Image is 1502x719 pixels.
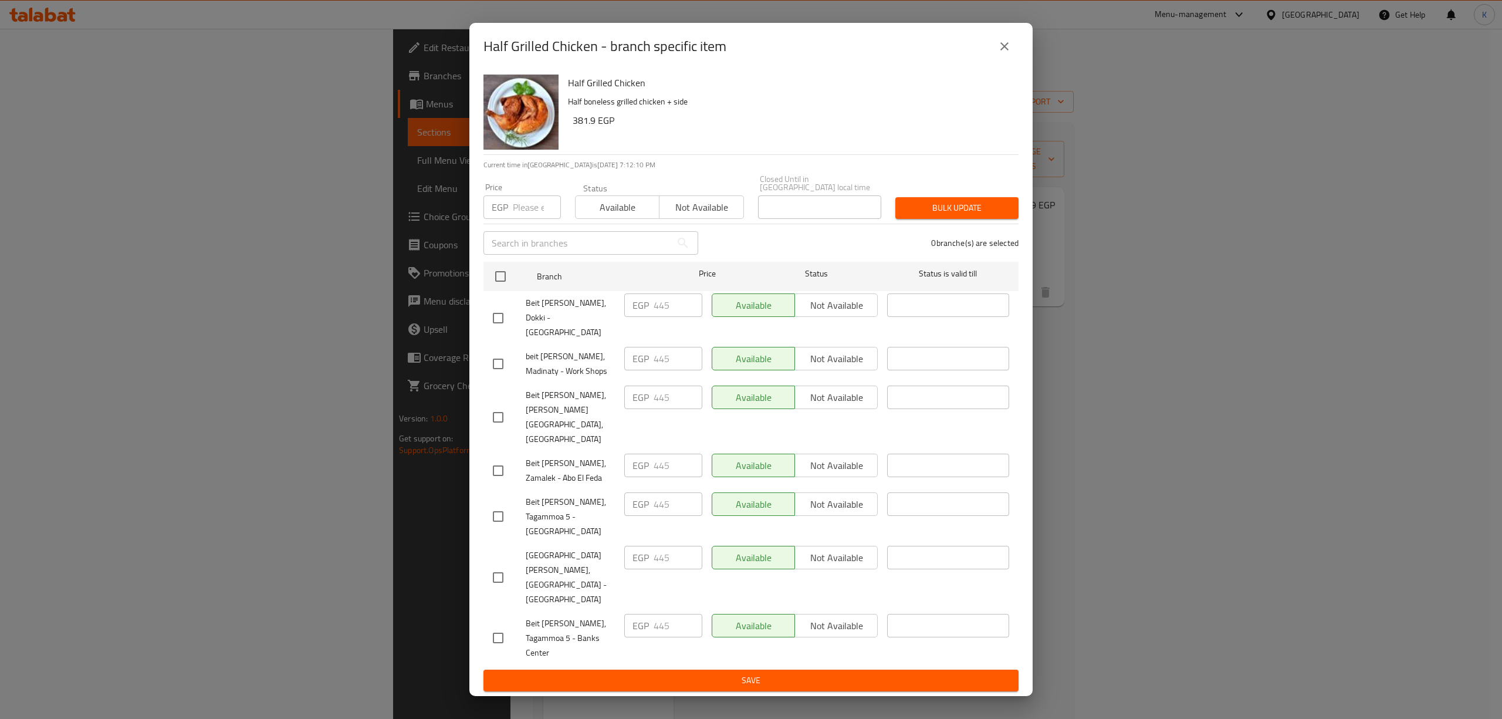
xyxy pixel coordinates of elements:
p: 0 branche(s) are selected [931,237,1019,249]
input: Please enter price [654,546,702,569]
input: Search in branches [483,231,671,255]
input: Please enter price [513,195,561,219]
span: Status is valid till [887,266,1009,281]
p: EGP [632,551,649,565]
button: Save [483,670,1019,691]
p: EGP [632,390,649,404]
span: beit [PERSON_NAME], Madinaty - Work Shops [526,349,615,379]
span: Branch [537,269,659,284]
input: Please enter price [654,293,702,317]
span: Status [756,266,878,281]
input: Please enter price [654,492,702,516]
span: Price [668,266,746,281]
h6: 381.9 EGP [573,112,1009,129]
p: EGP [632,619,649,633]
h2: Half Grilled Chicken - branch specific item [483,37,726,56]
span: Beit [PERSON_NAME], Zamalek - Abo El Feda [526,456,615,485]
p: EGP [632,298,649,312]
input: Please enter price [654,386,702,409]
p: EGP [632,458,649,472]
span: Available [580,199,655,216]
p: EGP [632,352,649,366]
p: Current time in [GEOGRAPHIC_DATA] is [DATE] 7:12:10 PM [483,160,1019,170]
button: Available [575,195,659,219]
img: Half Grilled Chicken [483,75,559,150]
span: [GEOGRAPHIC_DATA][PERSON_NAME], [GEOGRAPHIC_DATA] - [GEOGRAPHIC_DATA] [526,548,615,607]
button: close [990,32,1019,60]
p: EGP [632,497,649,511]
button: Bulk update [895,197,1019,219]
input: Please enter price [654,454,702,477]
span: Save [493,673,1009,688]
span: Beit [PERSON_NAME], [PERSON_NAME][GEOGRAPHIC_DATA], [GEOGRAPHIC_DATA] [526,388,615,447]
span: Beit [PERSON_NAME], Tagammoa 5 - [GEOGRAPHIC_DATA] [526,495,615,539]
h6: Half Grilled Chicken [568,75,1009,91]
span: Beit [PERSON_NAME], Dokki - [GEOGRAPHIC_DATA] [526,296,615,340]
span: Not available [664,199,739,216]
span: Bulk update [905,201,1009,215]
p: Half boneless grilled chicken + side [568,94,1009,109]
input: Please enter price [654,614,702,637]
button: Not available [659,195,743,219]
span: Beit [PERSON_NAME], Tagammoa 5 - Banks Center [526,616,615,660]
input: Please enter price [654,347,702,370]
p: EGP [492,200,508,214]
